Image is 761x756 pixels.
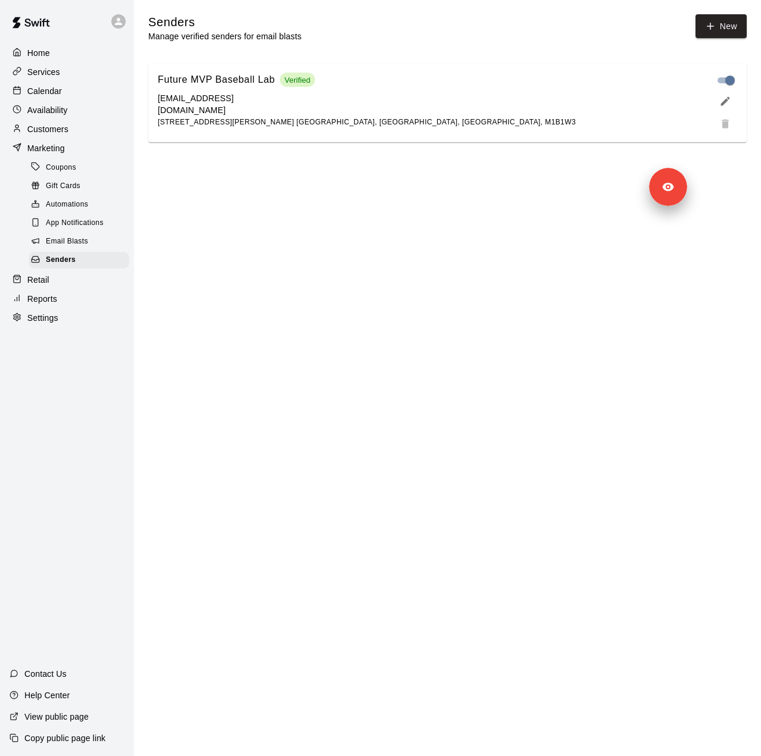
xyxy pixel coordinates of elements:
a: Home [10,44,124,62]
a: Settings [10,309,124,327]
p: [EMAIL_ADDRESS][DOMAIN_NAME] [158,92,277,116]
h5: Senders [148,14,301,30]
h6: Future MVP Baseball Lab [158,72,275,88]
div: Email Blasts [29,233,129,250]
span: Gift Cards [46,180,80,192]
a: Calendar [10,82,124,100]
a: Reports [10,290,124,308]
span: Coupons [46,162,76,174]
a: Email Blasts [29,233,134,251]
p: Copy public page link [24,732,105,744]
a: Coupons [29,158,134,177]
a: Gift Cards [29,177,134,195]
a: Automations [29,196,134,214]
a: Marketing [10,139,124,157]
span: Verified [280,76,315,85]
a: Senders [29,251,134,270]
a: Customers [10,120,124,138]
a: Availability [10,101,124,119]
a: Services [10,63,124,81]
div: Gift Cards [29,178,129,195]
div: App Notifications [29,215,129,232]
div: Automations [29,196,129,213]
p: Customers [27,123,68,135]
p: Marketing [27,142,65,154]
a: App Notifications [29,214,134,233]
button: New [695,14,747,38]
p: Services [27,66,60,78]
p: Calendar [27,85,62,97]
p: Retail [27,274,49,286]
p: Home [27,47,50,59]
p: View public page [24,711,89,723]
span: Email Blasts [46,236,88,248]
button: edit [713,92,737,110]
span: Automations [46,199,88,211]
span: [STREET_ADDRESS][PERSON_NAME] [GEOGRAPHIC_DATA], [GEOGRAPHIC_DATA], [GEOGRAPHIC_DATA], M1B1W3 [158,118,576,126]
div: Senders [29,252,129,268]
p: Reports [27,293,57,305]
span: App Notifications [46,217,104,229]
p: Manage verified senders for email blasts [148,30,301,42]
div: Coupons [29,160,129,176]
p: Availability [27,104,68,116]
p: Contact Us [24,668,67,680]
a: Retail [10,271,124,289]
span: Senders [46,254,76,266]
p: Settings [27,312,58,324]
p: Help Center [24,689,70,701]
